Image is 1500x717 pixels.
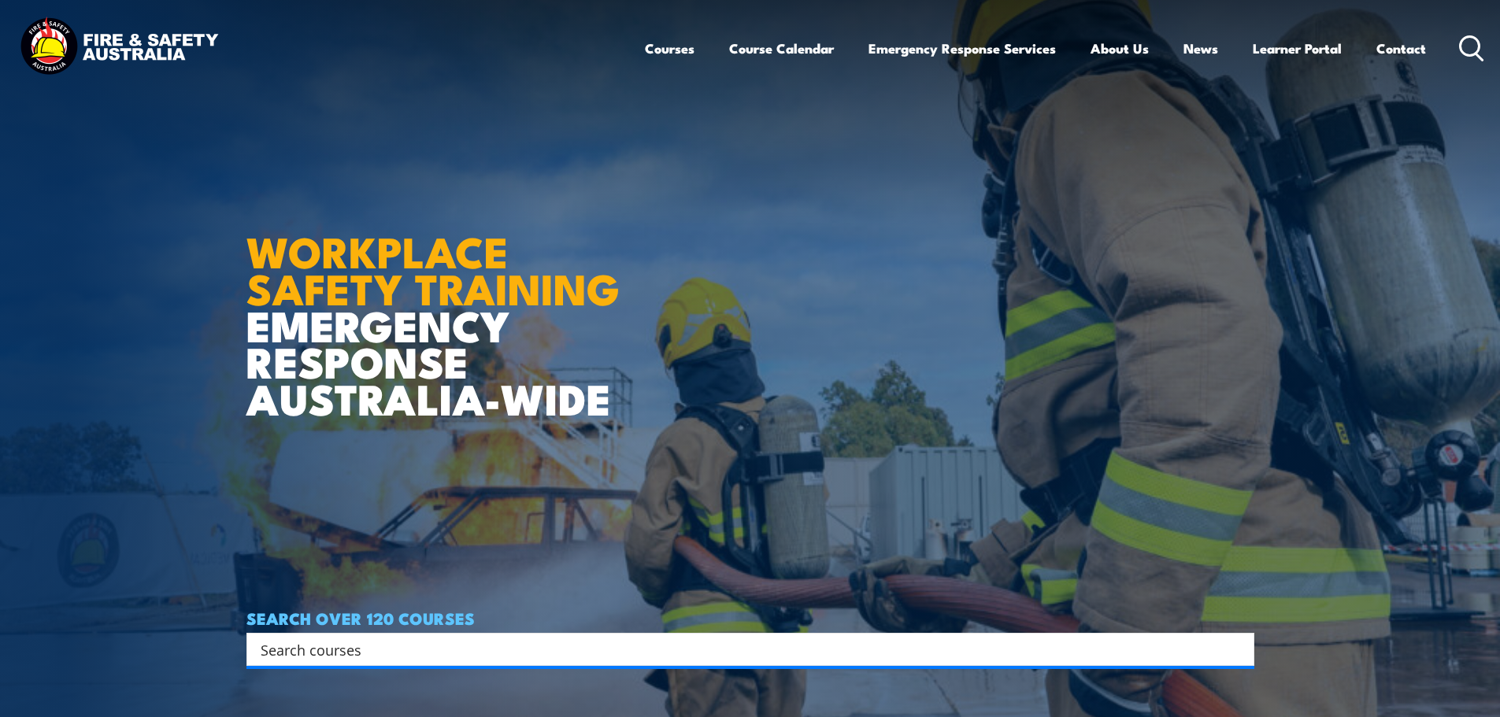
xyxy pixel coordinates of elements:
[869,28,1056,69] a: Emergency Response Services
[261,638,1220,661] input: Search input
[645,28,694,69] a: Courses
[246,193,631,416] h1: EMERGENCY RESPONSE AUSTRALIA-WIDE
[264,638,1223,660] form: Search form
[729,28,834,69] a: Course Calendar
[1253,28,1342,69] a: Learner Portal
[1091,28,1149,69] a: About Us
[1376,28,1426,69] a: Contact
[1183,28,1218,69] a: News
[1227,638,1249,660] button: Search magnifier button
[246,217,620,320] strong: WORKPLACE SAFETY TRAINING
[246,609,1254,626] h4: SEARCH OVER 120 COURSES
